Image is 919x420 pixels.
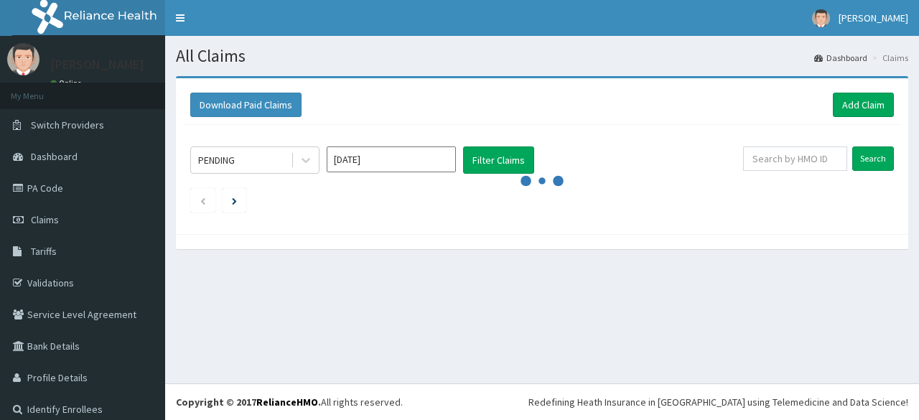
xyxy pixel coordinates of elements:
h1: All Claims [176,47,908,65]
a: Dashboard [814,52,867,64]
button: Download Paid Claims [190,93,302,117]
input: Select Month and Year [327,146,456,172]
img: User Image [812,9,830,27]
img: User Image [7,43,39,75]
input: Search [852,146,894,171]
svg: audio-loading [521,159,564,202]
span: Claims [31,213,59,226]
div: PENDING [198,153,235,167]
a: Add Claim [833,93,894,117]
a: Next page [232,194,237,207]
input: Search by HMO ID [743,146,847,171]
a: Online [50,78,85,88]
div: Redefining Heath Insurance in [GEOGRAPHIC_DATA] using Telemedicine and Data Science! [528,395,908,409]
span: [PERSON_NAME] [839,11,908,24]
strong: Copyright © 2017 . [176,396,321,409]
li: Claims [869,52,908,64]
a: Previous page [200,194,206,207]
button: Filter Claims [463,146,534,174]
a: RelianceHMO [256,396,318,409]
span: Tariffs [31,245,57,258]
span: Dashboard [31,150,78,163]
footer: All rights reserved. [165,383,919,420]
p: [PERSON_NAME] [50,58,144,71]
span: Switch Providers [31,118,104,131]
